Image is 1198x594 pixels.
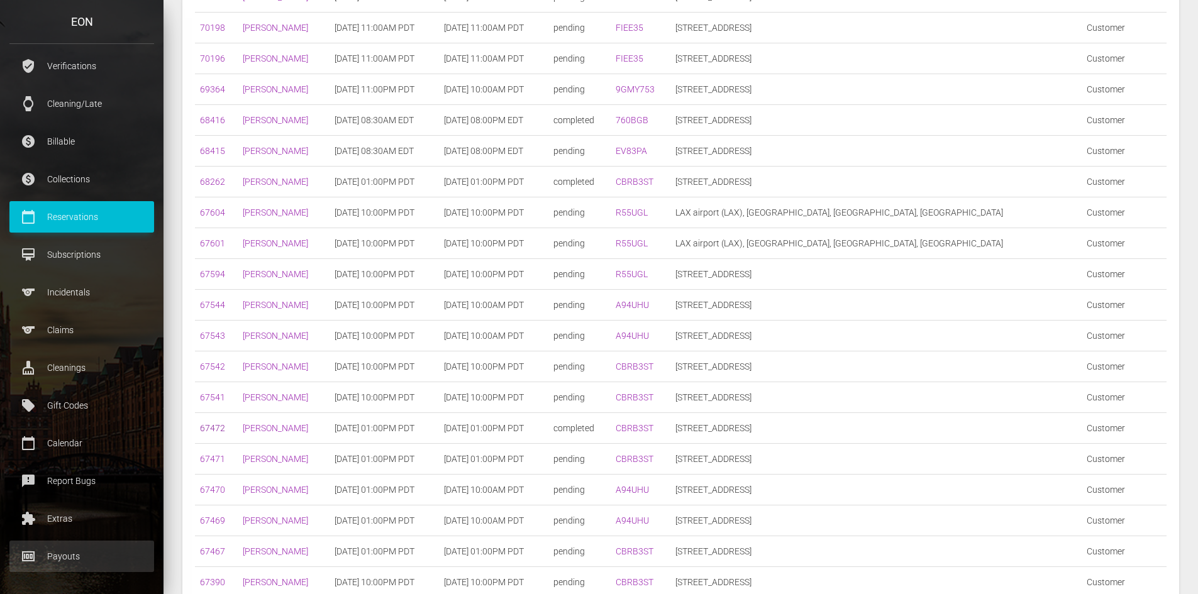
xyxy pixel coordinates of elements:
[1082,197,1167,228] td: Customer
[19,396,145,415] p: Gift Codes
[9,390,154,421] a: local_offer Gift Codes
[1082,136,1167,167] td: Customer
[19,471,145,490] p: Report Bugs
[1082,74,1167,105] td: Customer
[200,331,225,341] a: 67543
[439,197,548,228] td: [DATE] 10:00PM PDT
[439,475,548,505] td: [DATE] 10:00AM PDT
[9,314,154,346] a: sports Claims
[200,115,225,125] a: 68416
[19,132,145,151] p: Billable
[616,577,653,587] a: CBRB3ST
[330,351,439,382] td: [DATE] 10:00PM PDT
[1082,290,1167,321] td: Customer
[330,74,439,105] td: [DATE] 11:00PM PDT
[200,454,225,464] a: 67471
[330,290,439,321] td: [DATE] 10:00PM PDT
[670,536,1082,567] td: [STREET_ADDRESS]
[330,105,439,136] td: [DATE] 08:30AM EDT
[670,259,1082,290] td: [STREET_ADDRESS]
[439,321,548,351] td: [DATE] 10:00AM PDT
[670,136,1082,167] td: [STREET_ADDRESS]
[200,515,225,525] a: 67469
[670,321,1082,351] td: [STREET_ADDRESS]
[439,413,548,444] td: [DATE] 01:00PM PDT
[439,505,548,536] td: [DATE] 10:00AM PDT
[616,515,649,525] a: A94UHU
[548,136,611,167] td: pending
[616,300,649,310] a: A94UHU
[243,146,308,156] a: [PERSON_NAME]
[1082,413,1167,444] td: Customer
[1082,228,1167,259] td: Customer
[19,547,145,566] p: Payouts
[19,170,145,189] p: Collections
[439,290,548,321] td: [DATE] 10:00AM PDT
[1082,536,1167,567] td: Customer
[670,13,1082,43] td: [STREET_ADDRESS]
[243,300,308,310] a: [PERSON_NAME]
[1082,382,1167,413] td: Customer
[243,84,308,94] a: [PERSON_NAME]
[670,351,1082,382] td: [STREET_ADDRESS]
[616,485,649,495] a: A94UHU
[330,13,439,43] td: [DATE] 11:00AM PDT
[200,238,225,248] a: 67601
[548,105,611,136] td: completed
[9,50,154,82] a: verified_user Verifications
[9,239,154,270] a: card_membership Subscriptions
[200,84,225,94] a: 69364
[9,88,154,119] a: watch Cleaning/Late
[243,23,308,33] a: [PERSON_NAME]
[616,392,653,402] a: CBRB3ST
[9,503,154,534] a: extension Extras
[9,465,154,497] a: feedback Report Bugs
[670,290,1082,321] td: [STREET_ADDRESS]
[548,382,611,413] td: pending
[1082,351,1167,382] td: Customer
[200,269,225,279] a: 67594
[9,163,154,195] a: paid Collections
[439,351,548,382] td: [DATE] 10:00PM PDT
[9,541,154,572] a: money Payouts
[616,238,648,248] a: R55UGL
[19,207,145,226] p: Reservations
[9,427,154,459] a: calendar_today Calendar
[670,74,1082,105] td: [STREET_ADDRESS]
[243,546,308,556] a: [PERSON_NAME]
[243,331,308,341] a: [PERSON_NAME]
[548,167,611,197] td: completed
[548,259,611,290] td: pending
[616,361,653,371] a: CBRB3ST
[548,197,611,228] td: pending
[200,392,225,402] a: 67541
[616,53,643,63] a: FIEE35
[19,94,145,113] p: Cleaning/Late
[19,434,145,453] p: Calendar
[19,321,145,339] p: Claims
[439,136,548,167] td: [DATE] 08:00PM EDT
[19,358,145,377] p: Cleanings
[243,115,308,125] a: [PERSON_NAME]
[200,300,225,310] a: 67544
[243,361,308,371] a: [PERSON_NAME]
[548,351,611,382] td: pending
[243,53,308,63] a: [PERSON_NAME]
[616,331,649,341] a: A94UHU
[548,228,611,259] td: pending
[439,228,548,259] td: [DATE] 10:00PM PDT
[616,269,648,279] a: R55UGL
[200,361,225,371] a: 67542
[670,444,1082,475] td: [STREET_ADDRESS]
[616,423,653,433] a: CBRB3ST
[670,475,1082,505] td: [STREET_ADDRESS]
[548,321,611,351] td: pending
[439,13,548,43] td: [DATE] 11:00AM PDT
[548,536,611,567] td: pending
[330,136,439,167] td: [DATE] 08:30AM EDT
[243,392,308,402] a: [PERSON_NAME]
[9,201,154,233] a: calendar_today Reservations
[200,177,225,187] a: 68262
[439,43,548,74] td: [DATE] 11:00AM PDT
[1082,105,1167,136] td: Customer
